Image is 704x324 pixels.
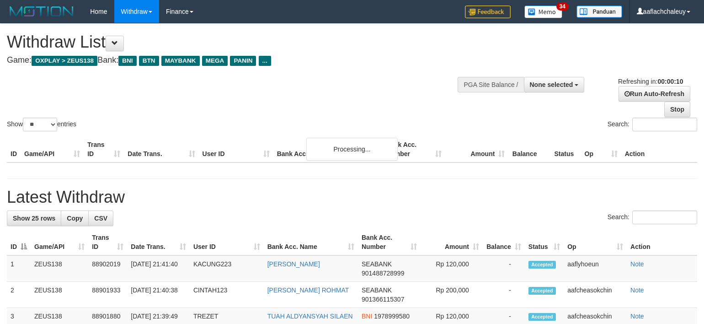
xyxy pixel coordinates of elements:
span: BNI [118,56,136,66]
th: Balance [508,136,550,162]
img: Feedback.jpg [465,5,511,18]
span: None selected [530,81,573,88]
th: Trans ID [84,136,124,162]
th: Date Trans. [124,136,198,162]
strong: 00:00:10 [657,78,683,85]
div: Processing... [306,138,398,161]
th: Action [621,136,697,162]
a: CSV [88,211,113,226]
td: 88902019 [88,255,127,282]
td: Rp 200,000 [421,282,482,308]
td: aafcheasokchin [564,282,627,308]
a: [PERSON_NAME] [267,260,320,268]
label: Show entries [7,118,76,131]
span: Refreshing in: [618,78,683,85]
th: Date Trans.: activate to sort column ascending [127,229,190,255]
div: PGA Site Balance / [458,77,523,92]
span: BNI [362,313,372,320]
span: MAYBANK [161,56,200,66]
a: Note [630,286,644,294]
td: 88901933 [88,282,127,308]
a: Show 25 rows [7,211,61,226]
a: Copy [61,211,89,226]
td: KACUNG223 [190,255,264,282]
th: Action [627,229,697,255]
a: Run Auto-Refresh [619,86,690,102]
span: 34 [556,2,569,11]
span: Accepted [528,287,556,295]
td: 2 [7,282,31,308]
span: BTN [139,56,159,66]
td: Rp 120,000 [421,255,482,282]
th: User ID: activate to sort column ascending [190,229,264,255]
th: Status [550,136,581,162]
th: ID [7,136,21,162]
th: Bank Acc. Name [273,136,382,162]
input: Search: [632,211,697,224]
span: Copy [67,215,83,222]
select: Showentries [23,118,57,131]
th: Bank Acc. Number: activate to sort column ascending [358,229,421,255]
th: Trans ID: activate to sort column ascending [88,229,127,255]
button: None selected [524,77,585,92]
td: aaflyhoeun [564,255,627,282]
a: Stop [664,102,690,117]
span: Show 25 rows [13,215,55,222]
td: - [483,282,525,308]
td: ZEUS138 [31,282,88,308]
td: ZEUS138 [31,255,88,282]
span: PANIN [230,56,256,66]
th: ID: activate to sort column descending [7,229,31,255]
img: MOTION_logo.png [7,5,76,18]
span: SEABANK [362,260,392,268]
th: Op [581,136,621,162]
h4: Game: Bank: [7,56,460,65]
img: Button%20Memo.svg [524,5,563,18]
th: Game/API [21,136,84,162]
span: Copy 1978999580 to clipboard [374,313,410,320]
label: Search: [608,118,697,131]
a: TUAH ALDYANSYAH SILAEN [267,313,353,320]
input: Search: [632,118,697,131]
span: MEGA [202,56,228,66]
th: Bank Acc. Number [382,136,445,162]
th: User ID [199,136,273,162]
th: Game/API: activate to sort column ascending [31,229,88,255]
span: ... [259,56,271,66]
a: [PERSON_NAME] ROHMAT [267,286,349,294]
a: Note [630,260,644,268]
h1: Withdraw List [7,33,460,51]
span: OXPLAY > ZEUS138 [32,56,97,66]
span: CSV [94,215,107,222]
td: CINTAH123 [190,282,264,308]
td: - [483,255,525,282]
label: Search: [608,211,697,224]
th: Balance: activate to sort column ascending [483,229,525,255]
td: [DATE] 21:40:38 [127,282,190,308]
img: panduan.png [576,5,622,18]
td: [DATE] 21:41:40 [127,255,190,282]
h1: Latest Withdraw [7,188,697,206]
span: Copy 901366115307 to clipboard [362,296,404,303]
span: Accepted [528,313,556,321]
th: Bank Acc. Name: activate to sort column ascending [264,229,358,255]
td: 1 [7,255,31,282]
span: Accepted [528,261,556,269]
a: Note [630,313,644,320]
span: Copy 901488728999 to clipboard [362,270,404,277]
th: Amount [445,136,508,162]
th: Op: activate to sort column ascending [564,229,627,255]
th: Status: activate to sort column ascending [525,229,564,255]
span: SEABANK [362,286,392,294]
th: Amount: activate to sort column ascending [421,229,482,255]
